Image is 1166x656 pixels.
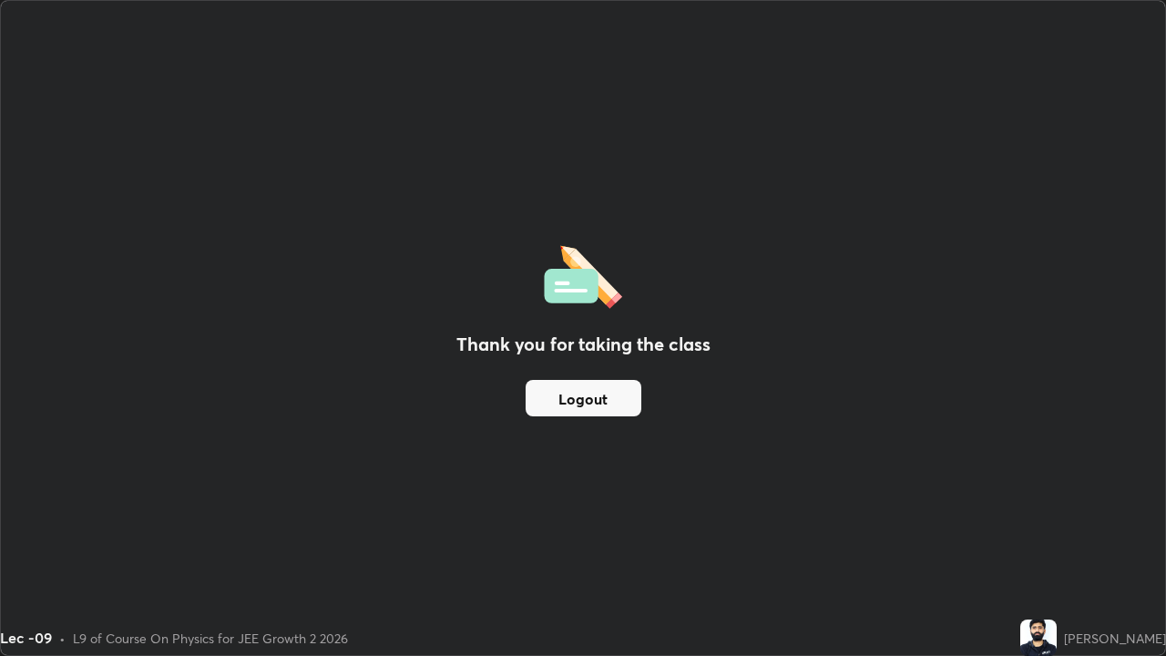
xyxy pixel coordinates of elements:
img: offlineFeedback.1438e8b3.svg [544,240,622,309]
div: • [59,629,66,648]
div: [PERSON_NAME] [1064,629,1166,648]
h2: Thank you for taking the class [456,331,711,358]
button: Logout [526,380,641,416]
img: 2349b454c6bd44f8ab76db58f7b727f7.jpg [1020,620,1057,656]
div: L9 of Course On Physics for JEE Growth 2 2026 [73,629,348,648]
